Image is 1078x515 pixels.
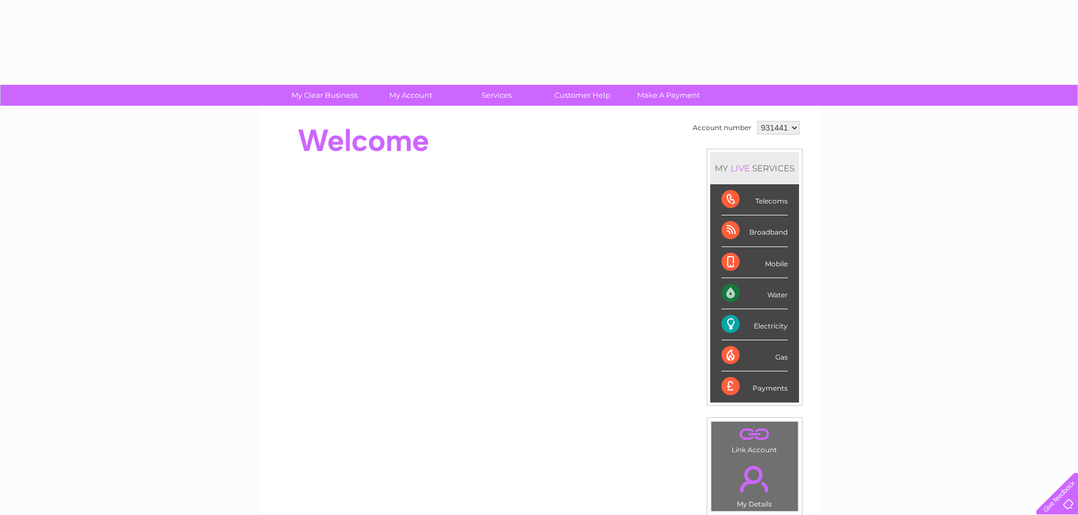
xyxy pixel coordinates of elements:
[721,247,788,278] div: Mobile
[714,459,795,499] a: .
[714,425,795,444] a: .
[622,85,715,106] a: Make A Payment
[536,85,629,106] a: Customer Help
[710,152,799,184] div: MY SERVICES
[721,278,788,309] div: Water
[711,421,798,457] td: Link Account
[728,163,752,174] div: LIVE
[690,118,754,137] td: Account number
[721,371,788,402] div: Payments
[364,85,457,106] a: My Account
[721,340,788,371] div: Gas
[278,85,371,106] a: My Clear Business
[721,309,788,340] div: Electricity
[721,215,788,246] div: Broadband
[711,456,798,512] td: My Details
[721,184,788,215] div: Telecoms
[450,85,543,106] a: Services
